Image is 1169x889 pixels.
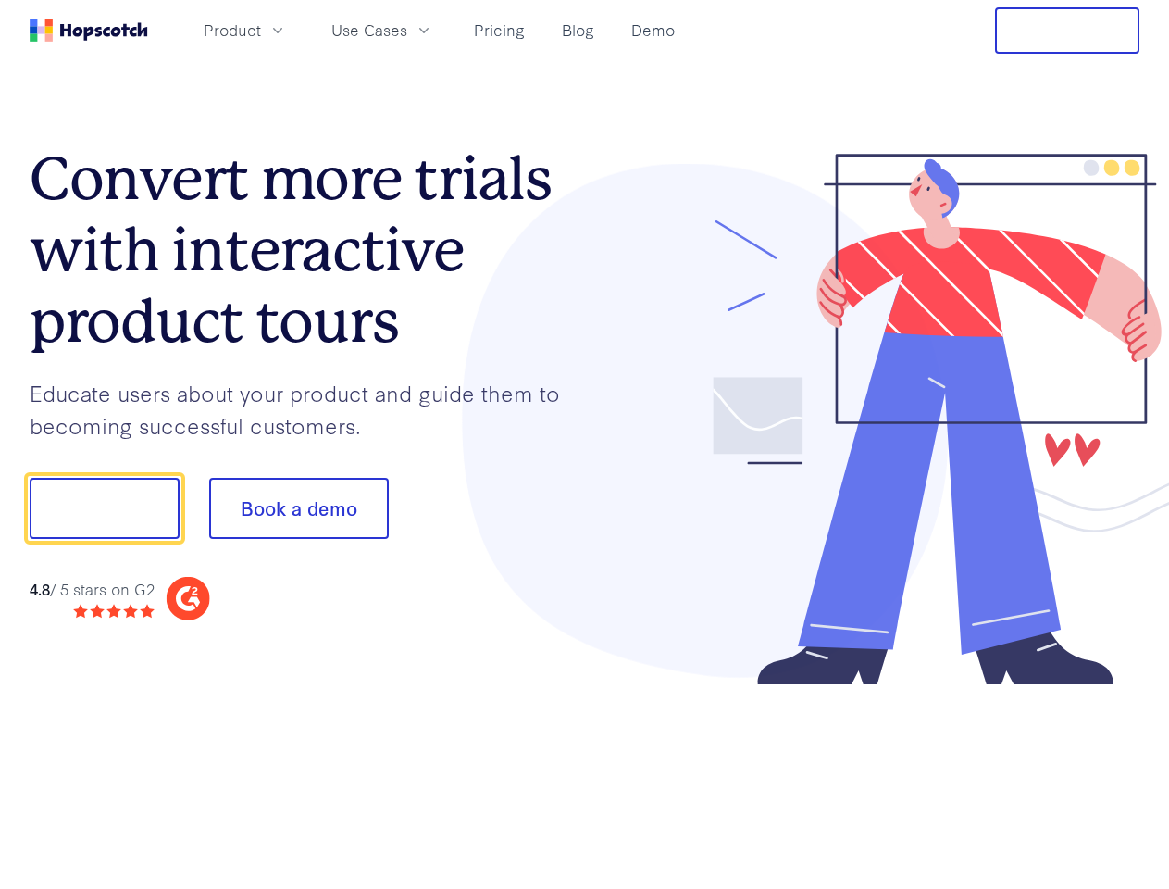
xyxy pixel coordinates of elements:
button: Show me! [30,478,180,539]
span: Use Cases [331,19,407,42]
a: Demo [624,15,682,45]
button: Free Trial [995,7,1139,54]
strong: 4.8 [30,578,50,599]
p: Educate users about your product and guide them to becoming successful customers. [30,377,585,441]
button: Book a demo [209,478,389,539]
button: Product [193,15,298,45]
a: Pricing [466,15,532,45]
span: Product [204,19,261,42]
button: Use Cases [320,15,444,45]
a: Home [30,19,148,42]
h1: Convert more trials with interactive product tours [30,144,585,357]
a: Blog [554,15,602,45]
div: / 5 stars on G2 [30,578,155,601]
